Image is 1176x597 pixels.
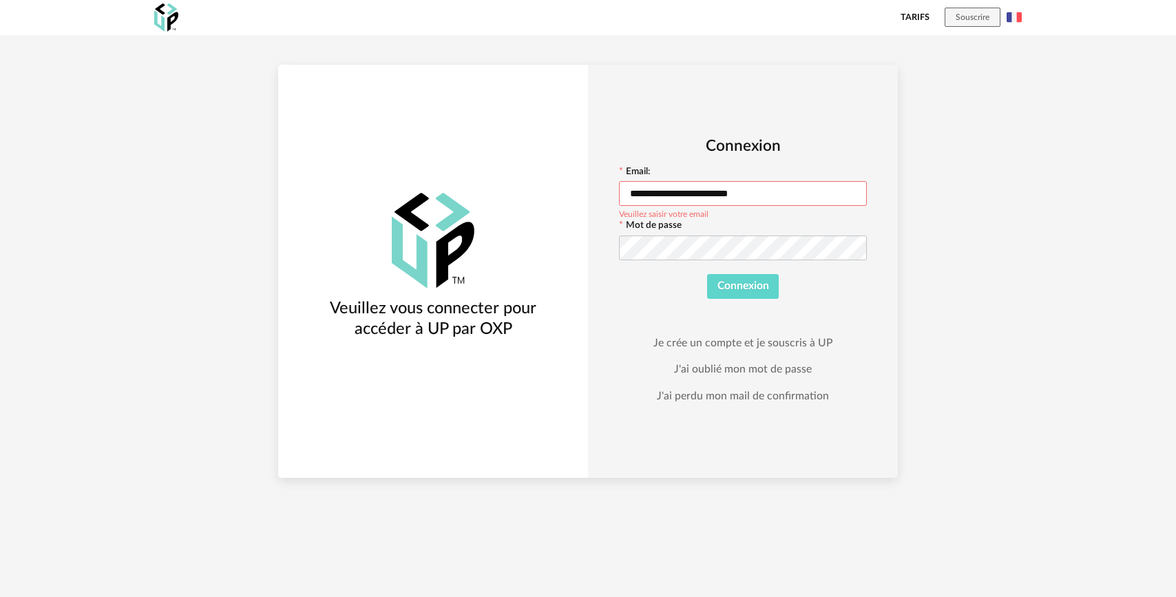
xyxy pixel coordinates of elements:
a: J'ai oublié mon mot de passe [674,362,812,376]
button: Connexion [707,274,779,299]
a: J'ai perdu mon mail de confirmation [657,389,829,403]
h2: Connexion [619,136,867,156]
h3: Veuillez vous connecter pour accéder à UP par OXP [303,298,563,340]
button: Souscrire [945,8,1000,27]
span: Souscrire [956,13,989,21]
img: OXP [392,193,474,289]
span: Connexion [717,280,769,291]
a: Je crée un compte et je souscris à UP [653,336,832,350]
label: Mot de passe [619,221,682,233]
img: fr [1007,10,1022,25]
div: Veuillez saisir votre email [619,207,708,218]
label: Email: [619,167,650,180]
img: OXP [154,3,178,32]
